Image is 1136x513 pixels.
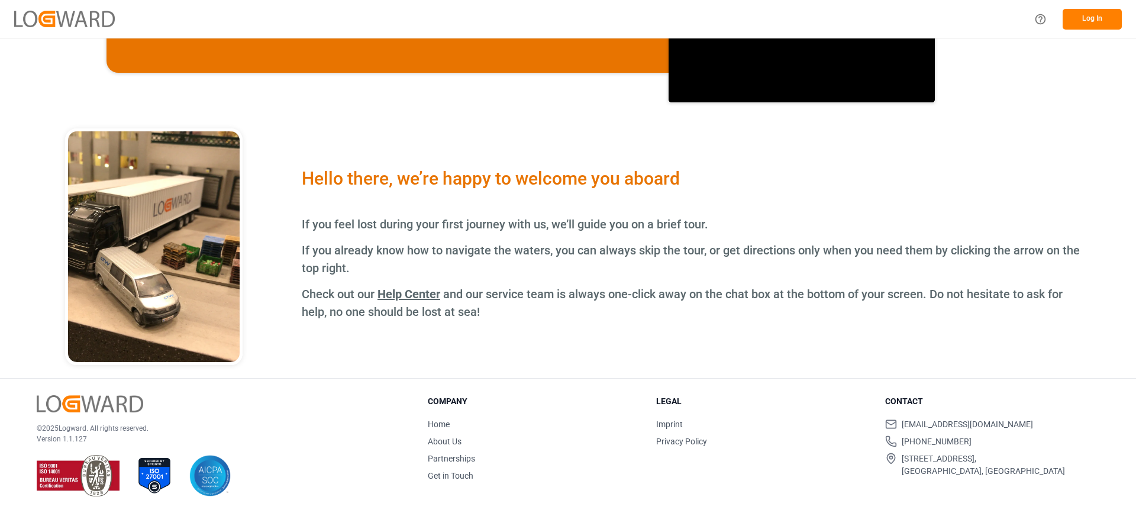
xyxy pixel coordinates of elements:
[656,420,683,429] a: Imprint
[377,287,440,301] a: Help Center
[428,420,450,429] a: Home
[302,215,1083,233] p: If you feel lost during your first journey with us, we’ll guide you on a brief tour.
[1027,6,1054,33] button: Help Center
[189,455,231,496] img: AICPA SOC
[656,395,870,408] h3: Legal
[428,471,473,480] a: Get in Touch
[302,165,1083,192] div: Hello there, we’re happy to welcome you aboard
[37,455,120,496] img: ISO 9001 & ISO 14001 Certification
[902,418,1033,431] span: [EMAIL_ADDRESS][DOMAIN_NAME]
[428,437,461,446] a: About Us
[428,454,475,463] a: Partnerships
[37,434,398,444] p: Version 1.1.127
[656,437,707,446] a: Privacy Policy
[428,395,642,408] h3: Company
[37,395,143,412] img: Logward Logo
[37,423,398,434] p: © 2025 Logward. All rights reserved.
[134,455,175,496] img: ISO 27001 Certification
[14,11,115,27] img: Logward_new_orange.png
[302,241,1083,277] p: If you already know how to navigate the waters, you can always skip the tour, or get directions o...
[885,395,1099,408] h3: Contact
[902,453,1065,477] span: [STREET_ADDRESS], [GEOGRAPHIC_DATA], [GEOGRAPHIC_DATA]
[1063,9,1122,30] button: Log In
[902,435,972,448] span: [PHONE_NUMBER]
[302,285,1083,321] p: Check out our and our service team is always one-click away on the chat box at the bottom of your...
